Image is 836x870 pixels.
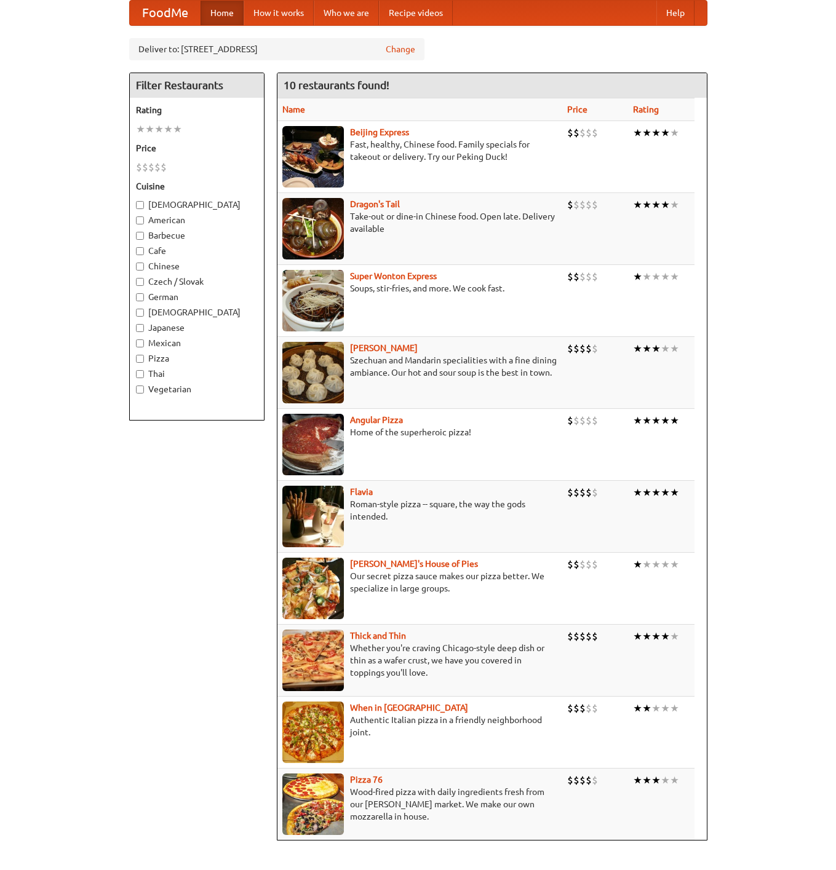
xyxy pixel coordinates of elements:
[350,271,437,281] b: Super Wonton Express
[567,105,587,114] a: Price
[136,306,258,318] label: [DEMOGRAPHIC_DATA]
[592,270,598,283] li: $
[136,291,258,303] label: German
[651,558,661,571] li: ★
[573,486,579,499] li: $
[136,337,258,349] label: Mexican
[573,198,579,212] li: $
[642,198,651,212] li: ★
[282,558,344,619] img: luigis.jpg
[136,368,258,380] label: Thai
[651,198,661,212] li: ★
[592,486,598,499] li: $
[386,43,415,55] a: Change
[633,773,642,787] li: ★
[592,414,598,427] li: $
[670,630,679,643] li: ★
[670,198,679,212] li: ★
[567,198,573,212] li: $
[350,775,383,785] b: Pizza 76
[284,79,389,91] ng-pluralize: 10 restaurants found!
[642,630,651,643] li: ★
[656,1,695,25] a: Help
[592,630,598,643] li: $
[136,355,144,363] input: Pizza
[661,126,670,140] li: ★
[148,160,154,174] li: $
[592,558,598,571] li: $
[592,702,598,715] li: $
[136,263,144,271] input: Chinese
[282,342,344,403] img: shandong.jpg
[282,198,344,259] img: dragon.jpg
[350,703,468,713] a: When in [GEOGRAPHIC_DATA]
[592,126,598,140] li: $
[282,486,344,547] img: flavia.jpg
[136,201,144,209] input: [DEMOGRAPHIC_DATA]
[579,342,586,355] li: $
[136,247,144,255] input: Cafe
[642,558,651,571] li: ★
[282,714,558,738] p: Authentic Italian pizza in a friendly neighborhood joint.
[136,232,144,240] input: Barbecue
[567,414,573,427] li: $
[136,199,258,211] label: [DEMOGRAPHIC_DATA]
[579,773,586,787] li: $
[579,414,586,427] li: $
[567,342,573,355] li: $
[567,486,573,499] li: $
[136,214,258,226] label: American
[136,339,144,347] input: Mexican
[579,270,586,283] li: $
[661,486,670,499] li: ★
[633,126,642,140] li: ★
[586,198,592,212] li: $
[136,278,144,286] input: Czech / Slovak
[244,1,314,25] a: How it works
[573,558,579,571] li: $
[661,558,670,571] li: ★
[670,342,679,355] li: ★
[350,487,373,497] a: Flavia
[350,631,406,641] a: Thick and Thin
[633,270,642,283] li: ★
[136,309,144,317] input: [DEMOGRAPHIC_DATA]
[282,210,558,235] p: Take-out or dine-in Chinese food. Open late. Delivery available
[661,773,670,787] li: ★
[282,126,344,188] img: beijing.jpg
[586,702,592,715] li: $
[282,642,558,679] p: Whether you're craving Chicago-style deep dish or thin as a wafer crust, we have you covered in t...
[642,414,651,427] li: ★
[282,354,558,379] p: Szechuan and Mandarin specialities with a fine dining ambiance. Our hot and sour soup is the best...
[579,486,586,499] li: $
[379,1,453,25] a: Recipe videos
[661,342,670,355] li: ★
[136,383,258,395] label: Vegetarian
[136,104,258,116] h5: Rating
[573,342,579,355] li: $
[154,160,161,174] li: $
[670,486,679,499] li: ★
[350,127,409,137] a: Beijing Express
[154,122,164,136] li: ★
[350,343,418,353] a: [PERSON_NAME]
[164,122,173,136] li: ★
[633,630,642,643] li: ★
[651,486,661,499] li: ★
[567,702,573,715] li: $
[136,293,144,301] input: German
[586,414,592,427] li: $
[670,126,679,140] li: ★
[136,370,144,378] input: Thai
[282,138,558,163] p: Fast, healthy, Chinese food. Family specials for takeout or delivery. Try our Peking Duck!
[145,122,154,136] li: ★
[350,415,403,425] a: Angular Pizza
[642,773,651,787] li: ★
[567,773,573,787] li: $
[282,773,344,835] img: pizza76.jpg
[573,773,579,787] li: $
[136,322,258,334] label: Japanese
[633,414,642,427] li: ★
[567,558,573,571] li: $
